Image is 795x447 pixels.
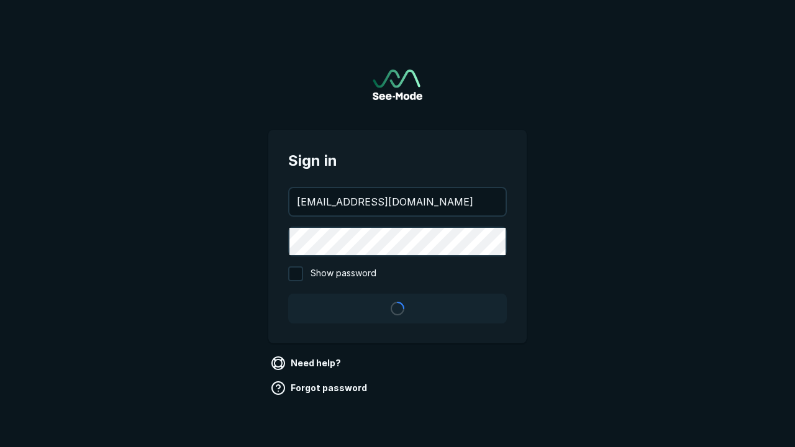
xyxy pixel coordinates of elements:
a: Forgot password [268,378,372,398]
span: Show password [311,266,376,281]
input: your@email.com [289,188,506,215]
a: Go to sign in [373,70,422,100]
a: Need help? [268,353,346,373]
img: See-Mode Logo [373,70,422,100]
span: Sign in [288,150,507,172]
